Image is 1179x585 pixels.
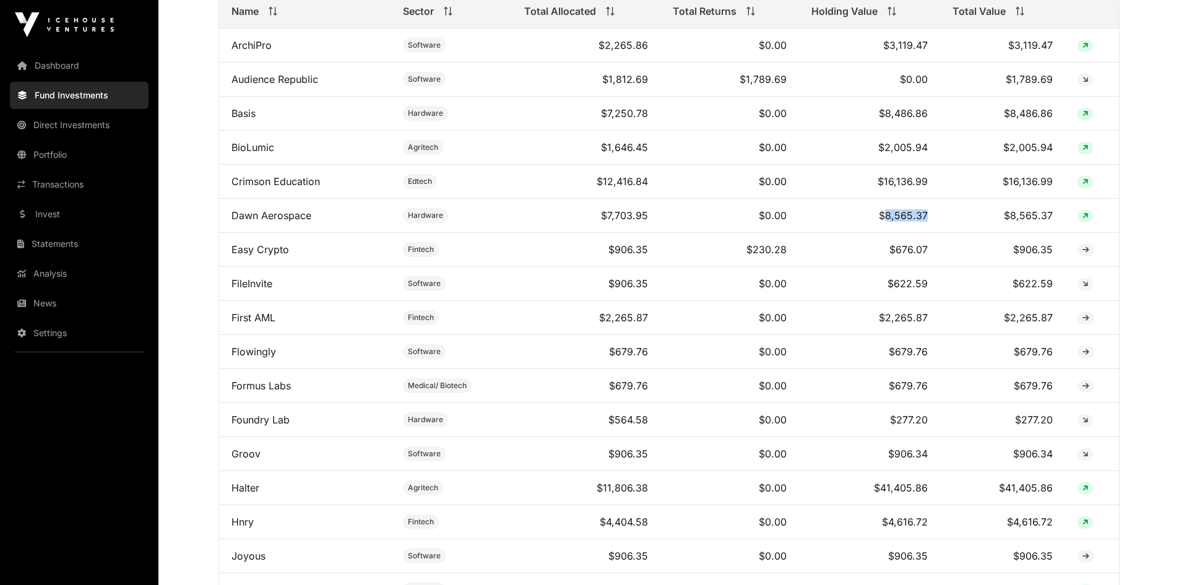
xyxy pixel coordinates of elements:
[660,335,799,369] td: $0.00
[799,403,941,437] td: $277.20
[512,267,660,301] td: $906.35
[512,131,660,165] td: $1,646.45
[660,131,799,165] td: $0.00
[512,199,660,233] td: $7,703.95
[940,131,1065,165] td: $2,005.94
[408,245,434,254] span: Fintech
[408,551,441,561] span: Software
[799,233,941,267] td: $676.07
[231,482,259,494] a: Halter
[408,279,441,288] span: Software
[660,97,799,131] td: $0.00
[660,369,799,403] td: $0.00
[408,449,441,459] span: Software
[660,437,799,471] td: $0.00
[231,107,256,119] a: Basis
[799,471,941,505] td: $41,405.86
[940,267,1065,301] td: $622.59
[799,437,941,471] td: $906.34
[799,199,941,233] td: $8,565.37
[10,290,149,317] a: News
[799,165,941,199] td: $16,136.99
[940,199,1065,233] td: $8,565.37
[231,4,259,19] span: Name
[408,313,434,323] span: Fintech
[660,199,799,233] td: $0.00
[660,505,799,539] td: $0.00
[512,505,660,539] td: $4,404.58
[940,471,1065,505] td: $41,405.86
[512,97,660,131] td: $7,250.78
[231,209,311,222] a: Dawn Aerospace
[408,176,432,186] span: Edtech
[940,28,1065,63] td: $3,119.47
[799,267,941,301] td: $622.59
[231,175,320,188] a: Crimson Education
[799,505,941,539] td: $4,616.72
[10,111,149,139] a: Direct Investments
[673,4,736,19] span: Total Returns
[10,201,149,228] a: Invest
[660,539,799,573] td: $0.00
[512,63,660,97] td: $1,812.69
[15,12,114,37] img: Icehouse Ventures Logo
[231,311,275,324] a: First AML
[660,165,799,199] td: $0.00
[940,97,1065,131] td: $8,486.86
[408,142,438,152] span: Agritech
[408,108,443,118] span: Hardware
[10,141,149,168] a: Portfolio
[512,335,660,369] td: $679.76
[408,210,443,220] span: Hardware
[940,63,1065,97] td: $1,789.69
[231,277,272,290] a: FileInvite
[10,171,149,198] a: Transactions
[799,539,941,573] td: $906.35
[231,73,318,85] a: Audience Republic
[660,63,799,97] td: $1,789.69
[799,335,941,369] td: $679.76
[799,369,941,403] td: $679.76
[799,131,941,165] td: $2,005.94
[660,28,799,63] td: $0.00
[940,335,1065,369] td: $679.76
[940,301,1065,335] td: $2,265.87
[231,379,291,392] a: Formus Labs
[1117,526,1179,585] iframe: Chat Widget
[952,4,1006,19] span: Total Value
[940,539,1065,573] td: $906.35
[231,141,274,154] a: BioLumic
[940,369,1065,403] td: $679.76
[940,437,1065,471] td: $906.34
[408,381,467,391] span: Medical/ Biotech
[660,301,799,335] td: $0.00
[10,82,149,109] a: Fund Investments
[231,414,290,426] a: Foundry Lab
[940,403,1065,437] td: $277.20
[940,165,1065,199] td: $16,136.99
[660,403,799,437] td: $0.00
[512,28,660,63] td: $2,265.86
[512,233,660,267] td: $906.35
[408,517,434,527] span: Fintech
[10,260,149,287] a: Analysis
[10,230,149,258] a: Statements
[231,550,266,562] a: Joyous
[231,243,289,256] a: Easy Crypto
[799,301,941,335] td: $2,265.87
[408,40,441,50] span: Software
[408,74,441,84] span: Software
[940,233,1065,267] td: $906.35
[940,505,1065,539] td: $4,616.72
[524,4,596,19] span: Total Allocated
[10,319,149,347] a: Settings
[512,301,660,335] td: $2,265.87
[231,345,276,358] a: Flowingly
[403,4,434,19] span: Sector
[512,369,660,403] td: $679.76
[660,233,799,267] td: $230.28
[512,471,660,505] td: $11,806.38
[408,483,438,493] span: Agritech
[799,63,941,97] td: $0.00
